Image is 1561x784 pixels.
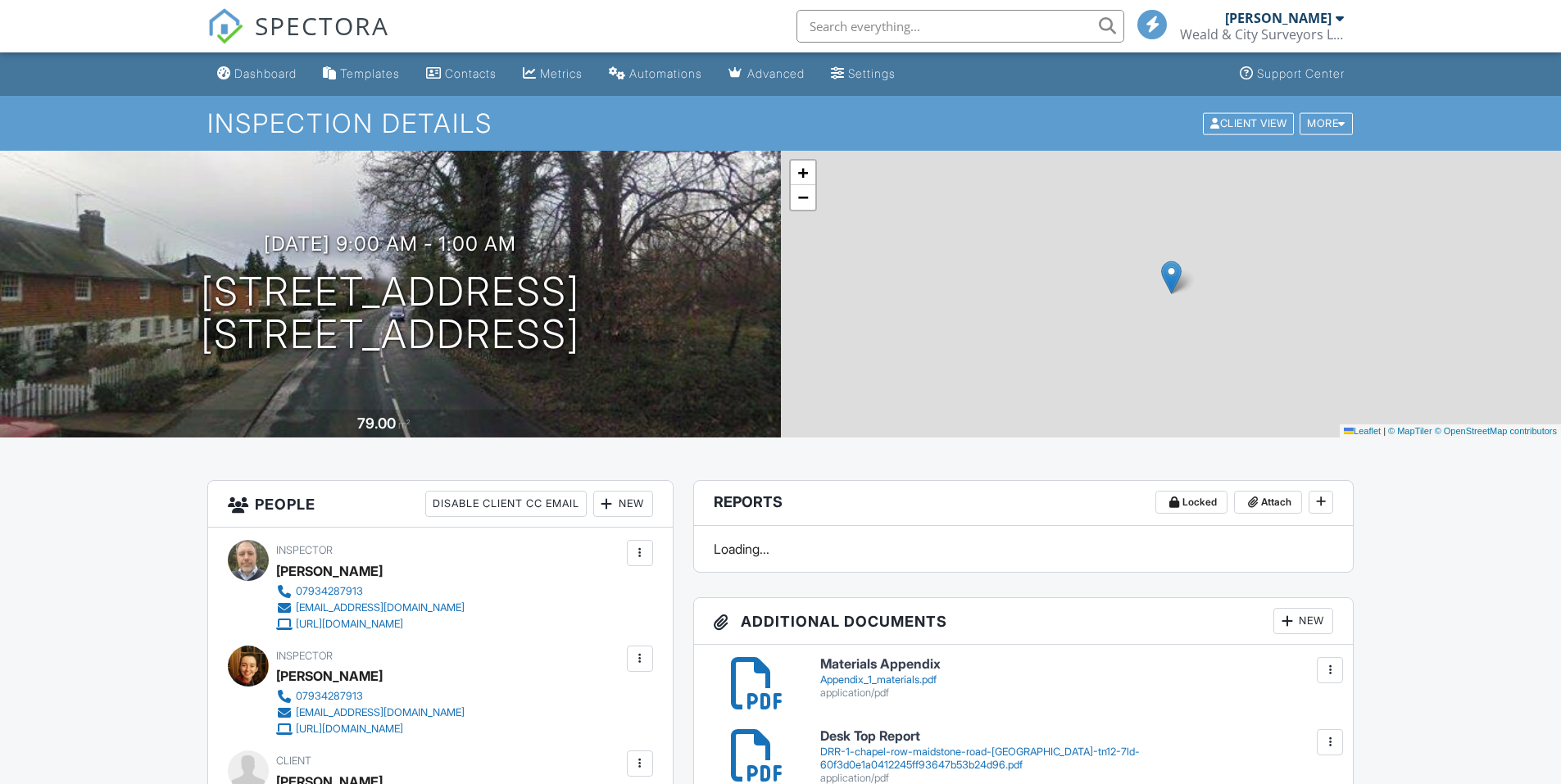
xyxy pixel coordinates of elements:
[207,8,243,44] img: The Best Home Inspection Software - Spectora
[1300,112,1353,134] div: More
[296,706,465,719] div: [EMAIL_ADDRESS][DOMAIN_NAME]
[791,161,815,185] a: Zoom in
[276,688,465,705] a: 07934287913
[420,59,503,89] a: Contacts
[276,664,383,688] div: [PERSON_NAME]
[820,673,1334,687] div: Appendix_1_materials.pdf
[629,66,702,80] div: Automations
[1273,608,1333,634] div: New
[276,721,465,737] a: [URL][DOMAIN_NAME]
[516,59,589,89] a: Metrics
[820,687,1334,700] div: application/pdf
[276,600,465,616] a: [EMAIL_ADDRESS][DOMAIN_NAME]
[1344,426,1381,436] a: Leaflet
[255,8,389,43] span: SPECTORA
[820,729,1334,744] h6: Desk Top Report
[357,415,396,432] div: 79.00
[747,66,805,80] div: Advanced
[796,10,1124,43] input: Search everything...
[1201,116,1298,129] a: Client View
[797,162,808,183] span: +
[296,723,403,736] div: [URL][DOMAIN_NAME]
[791,185,815,210] a: Zoom out
[820,657,1334,699] a: Materials Appendix Appendix_1_materials.pdf application/pdf
[398,419,411,431] span: m²
[1233,59,1351,89] a: Support Center
[276,705,465,721] a: [EMAIL_ADDRESS][DOMAIN_NAME]
[276,616,465,632] a: [URL][DOMAIN_NAME]
[276,559,383,583] div: [PERSON_NAME]
[1180,26,1344,43] div: Weald & City Surveyors Limited
[540,66,583,80] div: Metrics
[296,618,403,631] div: [URL][DOMAIN_NAME]
[207,22,389,57] a: SPECTORA
[824,59,902,89] a: Settings
[201,270,580,357] h1: [STREET_ADDRESS] [STREET_ADDRESS]
[296,690,363,703] div: 07934287913
[1225,10,1332,26] div: [PERSON_NAME]
[602,59,709,89] a: Automations (Basic)
[276,755,311,767] span: Client
[276,650,333,662] span: Inspector
[276,544,333,556] span: Inspector
[234,66,297,80] div: Dashboard
[593,491,653,517] div: New
[425,491,587,517] div: Disable Client CC Email
[316,59,406,89] a: Templates
[820,745,1334,772] div: DRR-1-chapel-row-maidstone-road-[GEOGRAPHIC_DATA]-tn12-7ld-60f3d0e1a0412245ff93647b53b24d96.pdf
[1435,426,1557,436] a: © OpenStreetMap contributors
[445,66,497,80] div: Contacts
[211,59,303,89] a: Dashboard
[296,601,465,614] div: [EMAIL_ADDRESS][DOMAIN_NAME]
[820,657,1334,672] h6: Materials Appendix
[820,729,1334,784] a: Desk Top Report DRR-1-chapel-row-maidstone-road-[GEOGRAPHIC_DATA]-tn12-7ld-60f3d0e1a0412245ff9364...
[694,598,1354,645] h3: Additional Documents
[1383,426,1386,436] span: |
[848,66,896,80] div: Settings
[276,583,465,600] a: 07934287913
[208,481,673,528] h3: People
[1203,112,1294,134] div: Client View
[296,585,363,598] div: 07934287913
[1388,426,1432,436] a: © MapTiler
[797,187,808,207] span: −
[340,66,400,80] div: Templates
[207,109,1355,138] h1: Inspection Details
[264,233,516,255] h3: [DATE] 9:00 am - 1:00 am
[722,59,811,89] a: Advanced
[1257,66,1345,80] div: Support Center
[1161,261,1182,294] img: Marker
